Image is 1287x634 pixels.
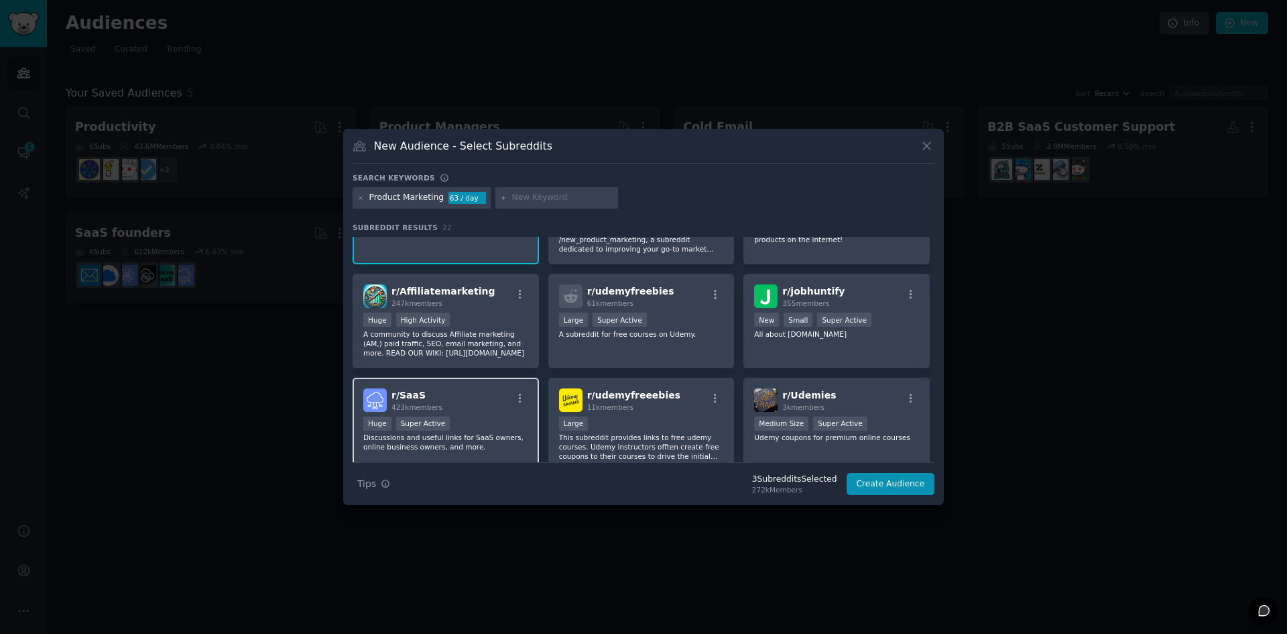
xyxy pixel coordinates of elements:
span: 247k members [391,299,442,307]
span: 3k members [782,403,824,411]
span: 423k members [391,403,442,411]
img: Affiliatemarketing [363,284,387,308]
span: 355 members [782,299,829,307]
div: Large [559,417,589,431]
div: 3 Subreddit s Selected [752,474,837,486]
span: r/ SaaS [391,390,426,401]
span: 22 [442,223,452,231]
img: udemyfreeebies [559,388,583,412]
p: A community to discuss Affiliate marketing (AM,) paid traffic, SEO, email marketing, and more. RE... [363,329,528,358]
span: r/ jobhuntify [782,286,845,297]
p: All about [DOMAIN_NAME] [754,329,919,339]
img: Udemies [754,388,778,412]
span: r/ udemyfreebies [587,286,674,297]
div: High Activity [396,313,450,327]
span: r/ Udemies [782,390,836,401]
span: 11k members [587,403,633,411]
p: Discussions and useful links for SaaS owners, online business owners, and more. [363,433,528,452]
h3: Search keywords [353,173,435,182]
div: Huge [363,313,391,327]
span: 61k members [587,299,633,307]
div: Super Active [813,417,867,431]
input: New Keyword [511,192,613,204]
h3: New Audience - Select Subreddits [374,139,552,153]
div: 272k Members [752,485,837,494]
div: Super Active [396,417,450,431]
div: Huge [363,417,391,431]
div: Product Marketing [369,192,444,204]
div: New [754,313,779,327]
img: jobhuntify [754,284,778,308]
p: A subreddit for free courses on Udemy. [559,329,724,339]
p: Udemy coupons for premium online courses [754,433,919,442]
span: r/ udemyfreeebies [587,390,680,401]
div: Super Active [817,313,871,327]
div: Medium Size [754,417,808,431]
div: Super Active [593,313,647,327]
span: r/ Affiliatemarketing [391,286,495,297]
div: Large [559,313,589,327]
button: Tips [353,472,395,496]
p: Hey community, welcome to /new_product_marketing, a subreddit dedicated to improving your go-to m... [559,225,724,254]
span: Tips [357,477,376,491]
span: Subreddit Results [353,223,438,232]
p: This subreddit provides links to free udemy courses. Udemy instructors offten create free coupons... [559,433,724,461]
img: SaaS [363,388,387,412]
div: 63 / day [448,192,486,204]
div: Small [784,313,812,327]
button: Create Audience [847,473,935,496]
